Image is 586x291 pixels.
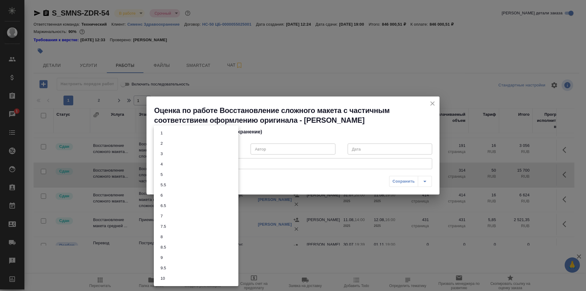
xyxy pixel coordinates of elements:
button: 10 [159,275,167,282]
button: 4 [159,161,165,168]
button: 6 [159,192,165,199]
button: 9 [159,254,165,261]
button: 7 [159,213,165,220]
button: 8 [159,234,165,240]
button: 3 [159,151,165,157]
button: 9.5 [159,265,168,271]
button: 2 [159,140,165,147]
button: 1 [159,130,165,136]
button: 5 [159,171,165,178]
button: 7.5 [159,223,168,230]
button: 8.5 [159,244,168,251]
button: 6.5 [159,202,168,209]
button: 5.5 [159,182,168,188]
